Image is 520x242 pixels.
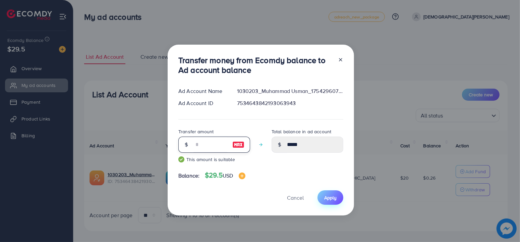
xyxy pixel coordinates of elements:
div: Ad Account ID [173,99,232,107]
label: Total balance in ad account [272,128,331,135]
small: This amount is suitable [178,156,250,163]
div: Ad Account Name [173,87,232,95]
img: guide [178,156,184,162]
span: Balance: [178,172,199,180]
h3: Transfer money from Ecomdy balance to Ad account balance [178,55,333,75]
span: USD [223,172,233,179]
div: 1030203_Muhammad Usman_1754296073204 [232,87,349,95]
label: Transfer amount [178,128,214,135]
span: Cancel [287,194,304,201]
button: Cancel [279,190,312,205]
div: 7534643842193063943 [232,99,349,107]
h4: $29.5 [205,171,245,180]
span: Apply [324,194,337,201]
img: image [232,141,244,149]
button: Apply [317,190,343,205]
img: image [239,173,245,179]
